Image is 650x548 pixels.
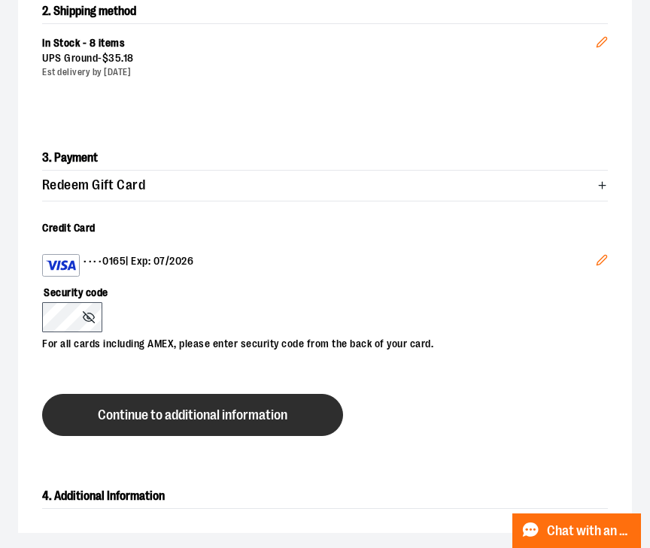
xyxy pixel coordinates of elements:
[42,146,608,171] h2: 3. Payment
[42,484,608,509] h2: 4. Additional Information
[42,394,343,436] button: Continue to additional information
[42,277,593,302] label: Security code
[98,408,287,422] span: Continue to additional information
[547,524,632,538] span: Chat with an Expert
[584,242,620,283] button: Edit
[512,513,642,548] button: Chat with an Expert
[121,52,123,64] span: .
[123,52,134,64] span: 18
[42,178,145,192] span: Redeem Gift Card
[42,171,608,201] button: Redeem Gift Card
[102,52,109,64] span: $
[42,222,96,234] span: Credit Card
[42,254,596,277] div: •••• 0165 | Exp: 07/2026
[108,52,121,64] span: 35
[42,36,596,51] div: In Stock - 8 items
[46,256,76,274] img: Visa card example showing the 16-digit card number on the front of the card
[42,66,596,79] div: Est delivery by [DATE]
[42,51,596,66] div: UPS Ground -
[42,332,593,352] p: For all cards including AMEX, please enter security code from the back of your card.
[584,12,620,65] button: Edit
